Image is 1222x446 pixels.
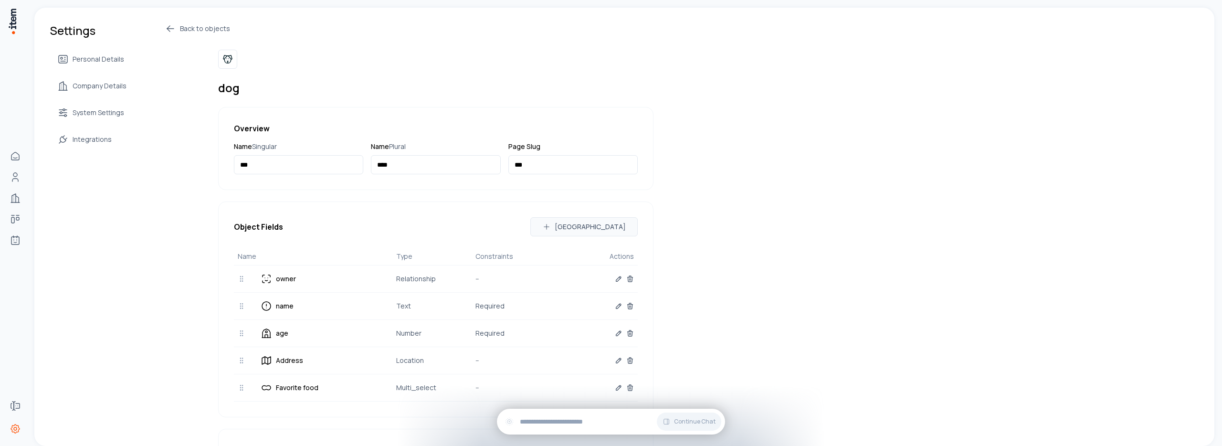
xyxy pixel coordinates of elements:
p: Type [396,252,475,261]
p: Required [475,301,555,311]
button: [GEOGRAPHIC_DATA] [530,217,638,236]
p: Constraints [475,252,555,261]
p: age [276,328,288,339]
a: Agents [6,231,25,250]
p: Location [396,355,475,366]
p: Required [475,328,555,339]
div: Continue Chat [497,409,725,435]
p: -- [475,382,555,393]
h1: dog [218,80,653,96]
p: owner [276,274,296,284]
h1: Settings [50,23,134,38]
p: Relationship [396,274,475,284]
p: Number [396,328,475,339]
h4: Object Fields [234,221,283,233]
span: Personal Details [73,54,124,64]
p: name [276,301,294,311]
p: Page Slug [508,142,638,151]
a: Settings [6,419,25,438]
a: Home [6,147,25,166]
p: -- [475,274,555,284]
a: Forms [6,396,25,415]
span: Company Details [73,81,126,91]
h4: Overview [234,123,638,134]
span: Continue Chat [674,418,716,425]
img: Item Brain Logo [8,8,17,35]
span: Singular [252,142,277,151]
p: Multi_select [396,382,475,393]
a: Companies [6,189,25,208]
a: Company Details [50,76,134,96]
button: Continue Chat [657,413,721,431]
p: Name [371,142,500,151]
p: Name [234,142,363,151]
p: -- [475,355,555,366]
span: Plural [389,142,406,151]
p: Name [238,252,396,261]
a: Personal Details [50,50,134,69]
a: Back to objects [165,23,653,34]
a: System Settings [50,103,134,122]
a: People [6,168,25,187]
a: Integrations [50,130,134,149]
span: System Settings [73,108,124,117]
p: Text [396,301,475,311]
span: Integrations [73,135,112,144]
a: Deals [6,210,25,229]
p: Actions [555,252,634,261]
p: Favorite food [276,382,318,393]
p: Address [276,355,303,366]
